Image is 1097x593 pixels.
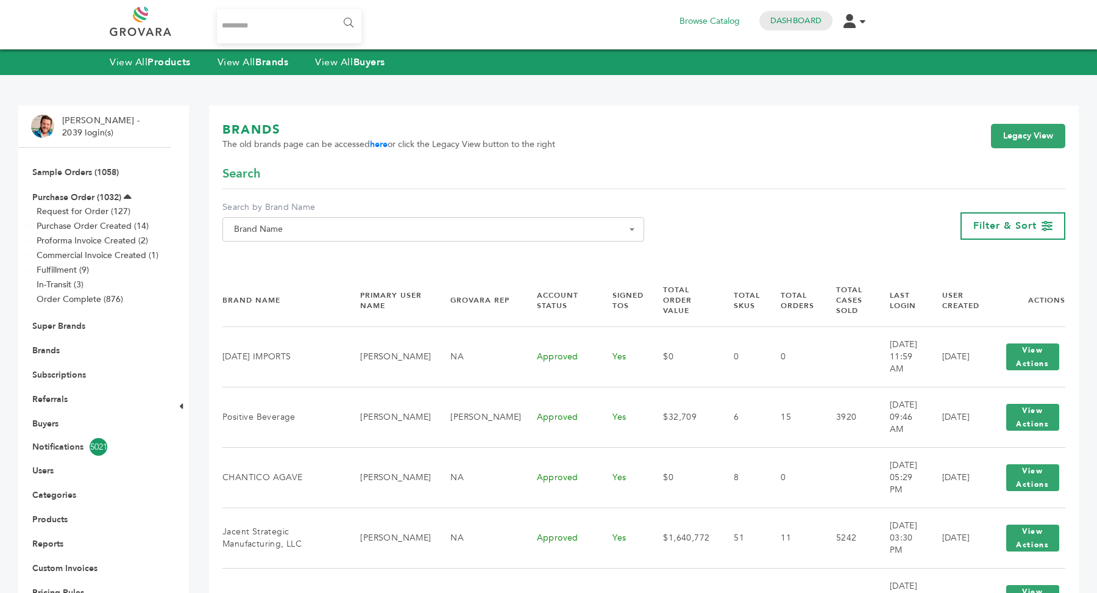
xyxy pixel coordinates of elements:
[435,508,521,568] td: NA
[875,447,927,508] td: [DATE] 05:29 PM
[648,326,719,387] td: $0
[597,508,648,568] td: Yes
[1006,343,1059,370] button: View Actions
[522,275,598,326] th: Account Status
[32,167,119,178] a: Sample Orders (1058)
[217,9,361,43] input: Search...
[345,387,435,447] td: [PERSON_NAME]
[32,345,60,356] a: Brands
[222,275,345,326] th: Brand Name
[32,465,54,476] a: Users
[719,387,765,447] td: 6
[770,15,822,26] a: Dashboard
[345,508,435,568] td: [PERSON_NAME]
[765,326,821,387] td: 0
[32,514,68,525] a: Products
[90,438,107,456] span: 5021
[222,217,644,242] span: Brand Name
[255,56,288,69] strong: Brands
[147,56,190,69] strong: Products
[927,508,985,568] td: [DATE]
[345,275,435,326] th: Primary User Name
[597,326,648,387] td: Yes
[32,538,63,550] a: Reports
[32,489,76,501] a: Categories
[222,121,555,138] h1: BRANDS
[648,275,719,326] th: Total Order Value
[37,206,130,217] a: Request for Order (127)
[229,221,637,238] span: Brand Name
[648,387,719,447] td: $32,709
[875,508,927,568] td: [DATE] 03:30 PM
[522,508,598,568] td: Approved
[927,275,985,326] th: User Created
[37,250,158,261] a: Commercial Invoice Created (1)
[719,275,765,326] th: Total SKUs
[765,508,821,568] td: 11
[821,387,875,447] td: 3920
[875,275,927,326] th: Last Login
[62,115,143,138] li: [PERSON_NAME] - 2039 login(s)
[37,220,149,232] a: Purchase Order Created (14)
[222,165,260,182] span: Search
[435,447,521,508] td: NA
[37,264,89,276] a: Fulfillment (9)
[32,562,98,574] a: Custom Invoices
[218,56,289,69] a: View AllBrands
[222,447,345,508] td: CHANTICO AGAVE
[973,219,1037,232] span: Filter & Sort
[991,124,1065,148] a: Legacy View
[315,56,385,69] a: View AllBuyers
[435,387,521,447] td: [PERSON_NAME]
[32,369,86,381] a: Subscriptions
[719,447,765,508] td: 8
[680,15,740,28] a: Browse Catalog
[985,275,1065,326] th: Actions
[719,508,765,568] td: 51
[648,447,719,508] td: $0
[345,447,435,508] td: [PERSON_NAME]
[927,447,985,508] td: [DATE]
[370,138,388,150] a: here
[37,279,83,290] a: In-Transit (3)
[435,326,521,387] td: NA
[345,326,435,387] td: [PERSON_NAME]
[110,56,191,69] a: View AllProducts
[765,275,821,326] th: Total Orders
[222,508,345,568] td: Jacent Strategic Manufacturing, LLC
[719,326,765,387] td: 0
[222,138,555,151] span: The old brands page can be accessed or click the Legacy View button to the right
[765,447,821,508] td: 0
[875,326,927,387] td: [DATE] 11:59 AM
[522,447,598,508] td: Approved
[222,326,345,387] td: [DATE] IMPORTS
[821,275,875,326] th: Total Cases Sold
[32,192,121,203] a: Purchase Order (1032)
[32,418,59,429] a: Buyers
[37,293,123,305] a: Order Complete (876)
[353,56,385,69] strong: Buyers
[32,320,85,332] a: Super Brands
[32,394,68,405] a: Referrals
[522,326,598,387] td: Approved
[435,275,521,326] th: Grovara Rep
[1006,464,1059,491] button: View Actions
[927,326,985,387] td: [DATE]
[597,447,648,508] td: Yes
[32,438,157,456] a: Notifications5021
[522,387,598,447] td: Approved
[927,387,985,447] td: [DATE]
[765,387,821,447] td: 15
[1006,525,1059,552] button: View Actions
[875,387,927,447] td: [DATE] 09:46 AM
[597,275,648,326] th: Signed TOS
[648,508,719,568] td: $1,640,772
[37,235,148,246] a: Proforma Invoice Created (2)
[1006,404,1059,431] button: View Actions
[222,201,644,214] label: Search by Brand Name
[597,387,648,447] td: Yes
[821,508,875,568] td: 5242
[222,387,345,447] td: Positive Beverage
